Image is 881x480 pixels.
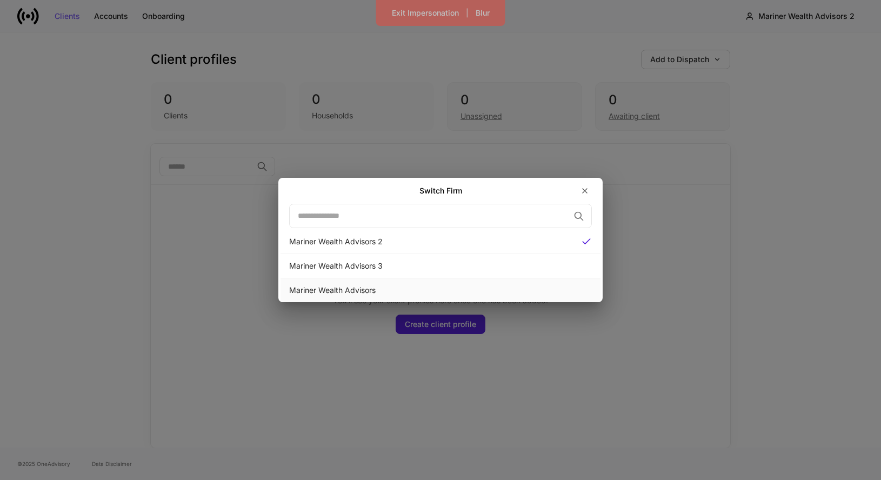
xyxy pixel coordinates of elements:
[419,185,462,196] h2: Switch Firm
[476,9,490,17] div: Blur
[289,261,592,271] div: Mariner Wealth Advisors 3
[289,285,592,296] div: Mariner Wealth Advisors
[289,236,572,247] div: Mariner Wealth Advisors 2
[392,9,459,17] div: Exit Impersonation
